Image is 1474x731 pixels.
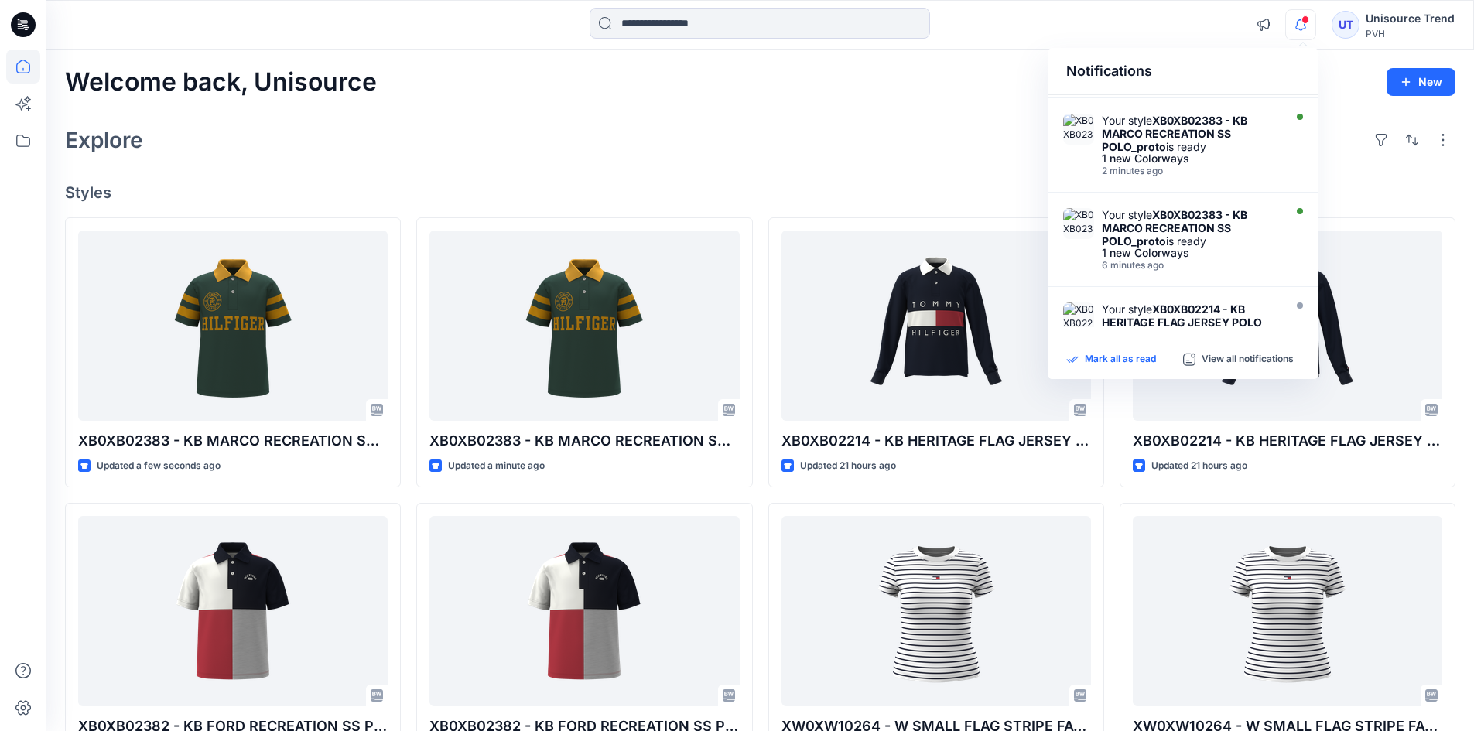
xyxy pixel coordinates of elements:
[65,128,143,152] h2: Explore
[1102,208,1247,248] strong: XB0XB02383 - KB MARCO RECREATION SS POLO_proto
[1102,208,1280,248] div: Your style is ready
[1133,430,1442,452] p: XB0XB02214 - KB HERITAGE FLAG JERSEY POLO LS_proto
[429,516,739,707] a: XB0XB02382 - KB FORD RECREATION SS POLO_proto
[1102,302,1280,342] div: Your style is ready
[1102,153,1280,164] div: 1 new Colorways
[429,231,739,422] a: XB0XB02383 - KB MARCO RECREATION SS POLO_proto
[1063,302,1094,333] img: XB0XB02214 - KB HERITAGE FLAG JERSEY POLO LS_proto
[781,430,1091,452] p: XB0XB02214 - KB HERITAGE FLAG JERSEY POLO LS_proto
[781,231,1091,422] a: XB0XB02214 - KB HERITAGE FLAG JERSEY POLO LS_proto
[65,183,1455,202] h4: Styles
[1366,28,1455,39] div: PVH
[1048,48,1318,95] div: Notifications
[1202,353,1294,367] p: View all notifications
[1102,260,1280,271] div: Monday, October 06, 2025 12:29
[78,231,388,422] a: XB0XB02383 - KB MARCO RECREATION SS POLO_proto
[1063,208,1094,239] img: XB0XB02380 - KB ALIX AOP SS POLO_proto
[1102,248,1280,258] div: 1 new Colorways
[1102,302,1262,342] strong: XB0XB02214 - KB HERITAGE FLAG JERSEY POLO LS_proto
[1366,9,1455,28] div: Unisource Trend
[429,430,739,452] p: XB0XB02383 - KB MARCO RECREATION SS POLO_proto
[800,458,896,474] p: Updated 21 hours ago
[1151,458,1247,474] p: Updated 21 hours ago
[97,458,221,474] p: Updated a few seconds ago
[1085,353,1156,367] p: Mark all as read
[781,516,1091,707] a: XW0XW10264 - W SMALL FLAG STRIPE FAVE TEE_proto
[1102,114,1247,153] strong: XB0XB02383 - KB MARCO RECREATION SS POLO_proto
[1063,114,1094,145] img: XB0XB02383 - KB MARCO RECREATION SS POLO_proto
[78,430,388,452] p: XB0XB02383 - KB MARCO RECREATION SS POLO_proto
[1332,11,1359,39] div: UT
[65,68,377,97] h2: Welcome back, Unisource
[78,516,388,707] a: XB0XB02382 - KB FORD RECREATION SS POLO_proto
[448,458,545,474] p: Updated a minute ago
[1387,68,1455,96] button: New
[1133,516,1442,707] a: XW0XW10264 - W SMALL FLAG STRIPE FAVE TEE_proto
[1102,166,1280,176] div: Monday, October 06, 2025 12:33
[1102,114,1280,153] div: Your style is ready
